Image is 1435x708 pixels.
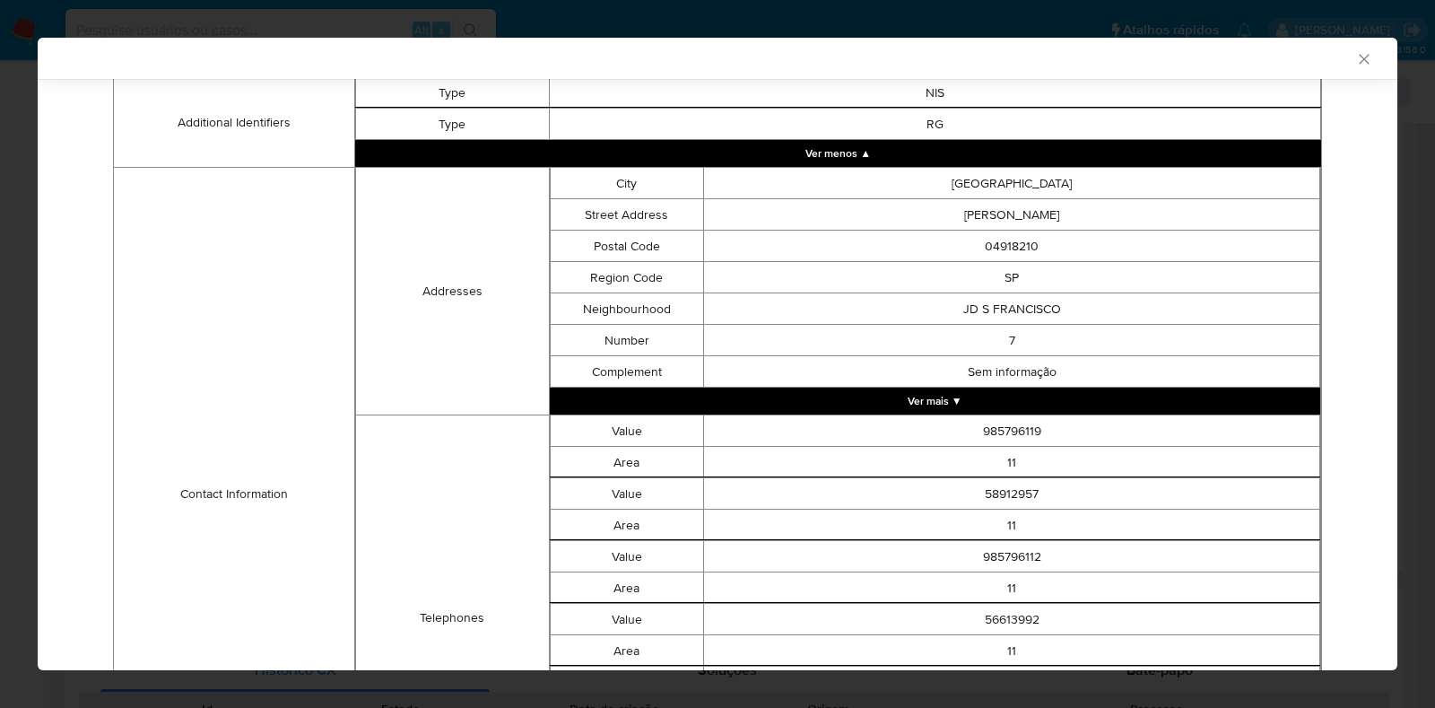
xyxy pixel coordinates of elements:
td: 04918210 [704,231,1320,262]
td: Sem informação [704,356,1320,388]
td: Area [550,573,704,604]
td: Addresses [356,168,549,415]
td: Type [356,109,549,140]
td: 985796112 [704,541,1320,573]
td: Additional Identifiers [114,77,355,168]
td: Type [356,77,549,109]
td: Complement [550,356,704,388]
td: SP [704,262,1320,293]
td: Neighbourhood [550,293,704,325]
td: Value [550,604,704,635]
td: JD S FRANCISCO [704,293,1320,325]
button: Expand array [550,388,1321,415]
td: Area [550,447,704,478]
td: Value [550,478,704,510]
td: Area [550,510,704,541]
td: Region Code [550,262,704,293]
td: 58919656 [704,667,1320,698]
td: Area [550,635,704,667]
button: Fechar a janela [1355,50,1371,66]
td: Street Address [550,199,704,231]
td: 56613992 [704,604,1320,635]
td: 11 [704,510,1320,541]
td: Number [550,325,704,356]
td: 11 [704,447,1320,478]
td: Value [550,667,704,698]
td: 985796119 [704,415,1320,447]
td: 11 [704,635,1320,667]
td: Value [550,415,704,447]
button: Collapse array [355,140,1321,167]
td: [GEOGRAPHIC_DATA] [704,168,1320,199]
td: 7 [704,325,1320,356]
td: NIS [549,77,1321,109]
td: Value [550,541,704,573]
td: City [550,168,704,199]
td: 58912957 [704,478,1320,510]
td: [PERSON_NAME] [704,199,1320,231]
td: 11 [704,573,1320,604]
td: RG [549,109,1321,140]
div: closure-recommendation-modal [38,38,1397,670]
td: Postal Code [550,231,704,262]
